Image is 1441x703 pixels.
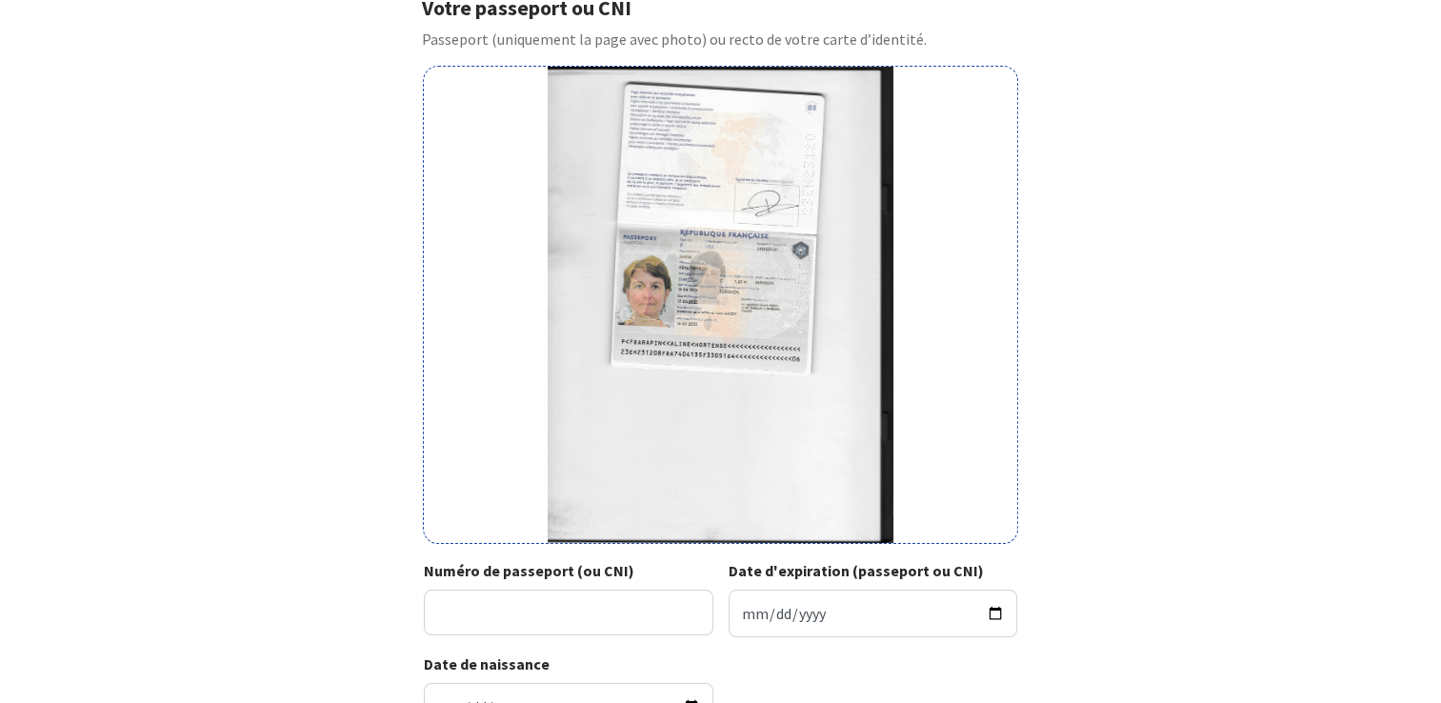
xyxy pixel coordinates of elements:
img: rapin-aline.png [548,67,894,543]
p: Passeport (uniquement la page avec photo) ou recto de votre carte d’identité. [422,28,1019,50]
strong: Date d'expiration (passeport ou CNI) [729,561,984,580]
strong: Numéro de passeport (ou CNI) [424,561,634,580]
strong: Date de naissance [424,654,550,673]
